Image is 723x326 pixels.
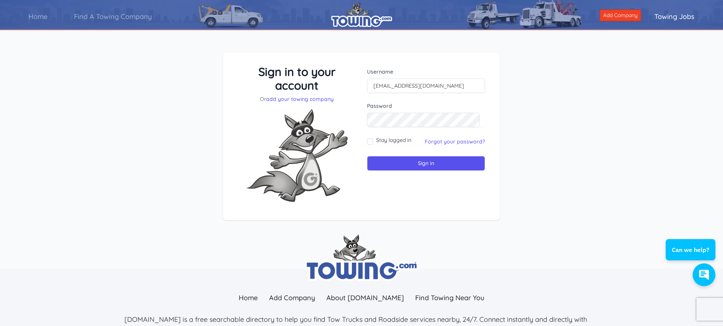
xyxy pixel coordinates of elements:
a: Home [15,6,61,27]
label: Password [367,102,485,110]
a: About [DOMAIN_NAME] [321,290,410,306]
a: Add Company [263,290,321,306]
a: Home [233,290,263,306]
p: Or [238,95,356,103]
a: Find Towing Near You [410,290,490,306]
label: Stay logged in [376,136,411,144]
a: Forgot your password? [425,138,485,145]
iframe: Conversations [661,218,723,294]
img: logo.png [331,2,392,27]
a: add your towing company [266,96,334,102]
input: Sign in [367,156,485,171]
a: Add Company [600,9,641,21]
a: Find A Towing Company [61,6,165,27]
img: towing [305,235,419,281]
a: Towing Jobs [641,6,708,27]
img: Fox-Excited.png [240,103,354,208]
h3: Sign in to your account [238,65,356,92]
label: Username [367,68,485,76]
